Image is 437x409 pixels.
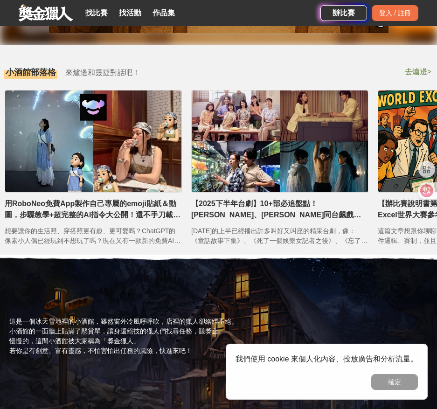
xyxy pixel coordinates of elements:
[5,198,182,221] span: 用RoboNeo免費App製作自己專屬的emoji貼紙＆動圖，步驟教學+超完整的AI指令大公開！還不手刀載起來～
[82,7,111,20] a: 找比賽
[191,226,368,247] div: [DATE]的上半已經播出許多叫好又叫座的精采台劇，像：《童話故事下集》、《死了一個娛樂女記者之後》、《忘了我記得》、《我們與惡的距離2》…2025的下半年也同樣精采，首部探討台海戰爭的《零日攻...
[405,68,431,76] span: 去爐邊 >
[9,317,238,356] div: 這是一個冰天雪地裡的小酒館，雖然窗外冷風呼呼吹，店裡的獵人卻絡繹不絕。 小酒館的一面牆上貼滿了懸賞單，讓身還絕技的獵人們找尋任務，賺獎金。 慢慢的，這間小酒館被大家稱為「獎金獵人」 若你是有創意...
[5,90,182,247] a: 用RoboNeo免費App製作自己專屬的emoji貼紙＆動圖，步驟教學+超完整的AI指令大公開！還不手刀載起來～想要讓你的生活照、穿搭照更有趣、更可愛嗎？ChatGPT的像素小人偶已經玩到不想玩...
[236,355,418,363] span: 我們使用 cookie 來個人化內容、投放廣告和分析流量。
[191,198,368,221] span: 【2025下半年台劇】10+部必追盤點！[PERSON_NAME]、[PERSON_NAME]同台飆戲《回魂計》、改編真實人倫悲劇《我們六個》
[149,7,179,20] a: 作品集
[405,66,431,77] a: 去爐邊>
[6,66,56,79] span: 小酒館部落格
[65,67,140,78] span: 來爐邊和靈捷對話吧！
[320,5,367,21] a: 辦比賽
[191,90,368,247] a: 【2025下半年台劇】10+部必追盤點！[PERSON_NAME]、[PERSON_NAME]同台飆戲《回魂計》、改編真實人倫悲劇《我們六個》[DATE]的上半已經播出許多叫好又叫座的精采台劇，...
[372,5,418,21] div: 登入 / 註冊
[371,374,418,390] button: 確定
[115,7,145,20] a: 找活動
[5,226,182,247] div: 想要讓你的生活照、穿搭照更有趣、更可愛嗎？ChatGPT的像素小人偶已經玩到不想玩了嗎？現在又有一款新的免費AI App－RoboNeo可以快速生成Q版APPLE風格的穿搭小人，而且不是只止於靜...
